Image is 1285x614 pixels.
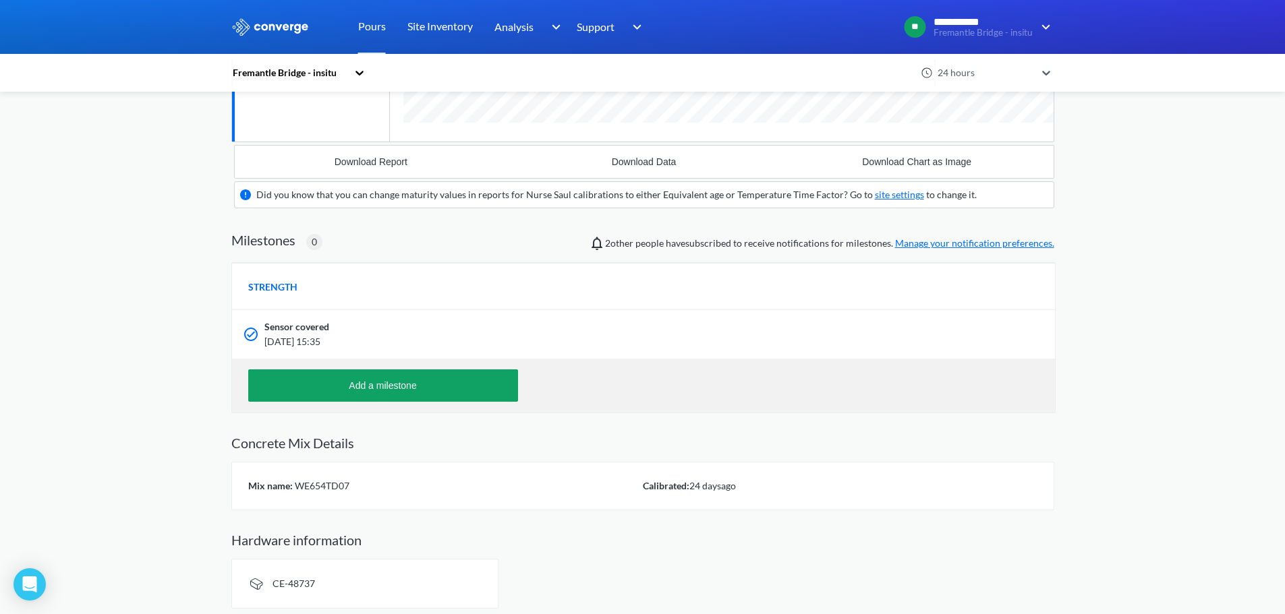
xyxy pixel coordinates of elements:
img: downArrow.svg [1033,19,1054,35]
img: logo_ewhite.svg [231,18,310,36]
button: Download Data [507,146,780,178]
a: site settings [875,189,924,200]
span: Luke Thompson, Michael Heathwood [605,237,633,249]
img: downArrow.svg [624,19,646,35]
span: Fremantle Bridge - insitu [934,28,1033,38]
h2: Milestones [231,232,295,248]
span: WE654TD07 [293,480,349,491]
div: Download Chart as Image [862,156,971,167]
button: Download Report [235,146,508,178]
div: 24 hours [934,65,1035,80]
span: Mix name: [248,480,293,491]
img: signal-icon.svg [248,576,264,592]
h2: Concrete Mix Details [231,435,1054,451]
span: Calibrated: [643,480,689,491]
img: downArrow.svg [542,19,564,35]
button: Download Chart as Image [780,146,1054,178]
div: Did you know that you can change maturity values in reports for Nurse Saul calibrations to either... [256,187,977,202]
img: notifications-icon.svg [589,235,605,251]
div: Download Data [612,156,677,167]
h2: Hardware information [231,532,1054,548]
span: CE-48737 [273,578,315,589]
a: Manage your notification preferences. [895,237,1054,249]
div: Open Intercom Messenger [13,568,46,601]
img: icon-clock.svg [921,67,933,79]
span: 0 [312,235,317,249]
span: Support [577,18,615,35]
div: Fremantle Bridge - insitu [231,65,347,80]
span: Analysis [494,18,534,35]
span: [DATE] 15:35 [264,334,876,349]
span: 24 days ago [689,480,736,491]
button: Add a milestone [248,369,518,402]
span: people have subscribed to receive notifications for milestones. [605,236,1054,251]
div: Download Report [335,156,407,167]
span: Sensor covered [264,319,329,334]
span: STRENGTH [248,280,297,295]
